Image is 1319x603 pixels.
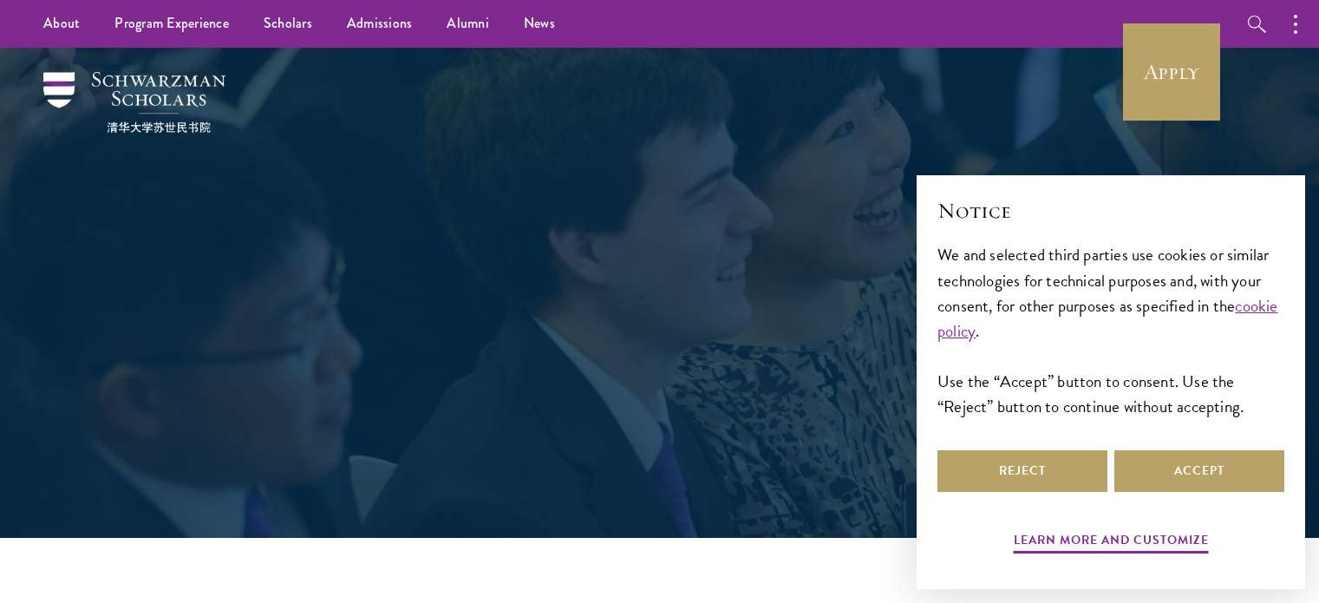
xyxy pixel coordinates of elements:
div: We and selected third parties use cookies or similar technologies for technical purposes and, wit... [937,242,1284,418]
button: Accept [1114,450,1284,492]
h2: Notice [937,196,1284,226]
button: Reject [937,450,1107,492]
button: Learn more and customize [1014,529,1209,556]
img: Schwarzman Scholars [43,72,225,133]
a: cookie policy [937,293,1278,344]
a: Apply [1123,23,1220,121]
